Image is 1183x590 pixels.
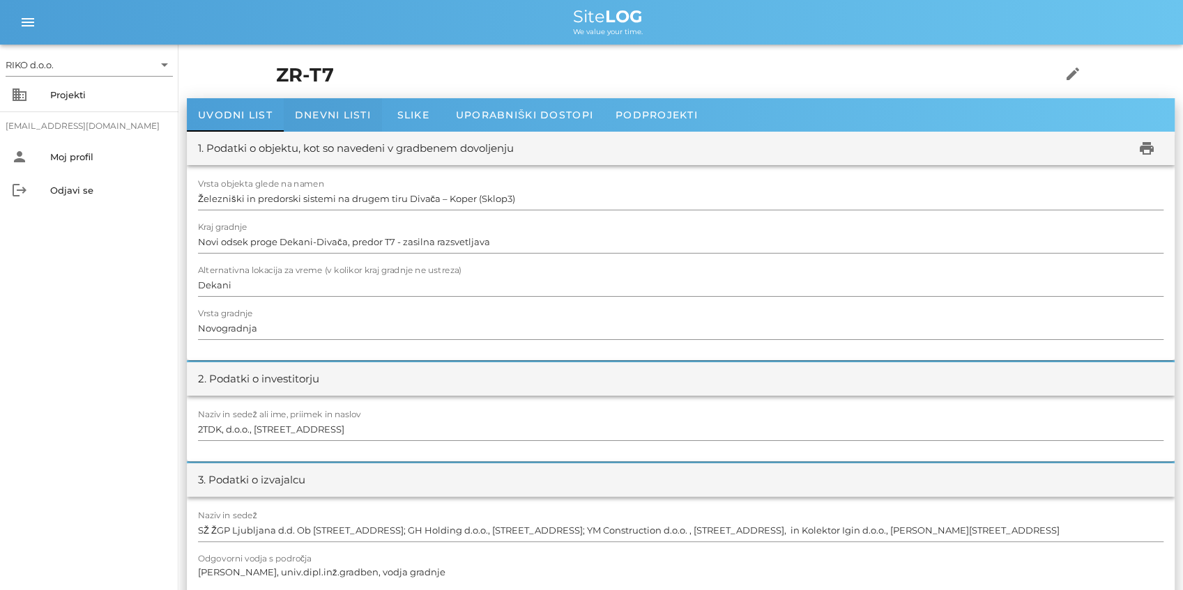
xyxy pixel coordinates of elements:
[6,59,54,71] div: RIKO d.o.o.
[50,151,167,162] div: Moj profil
[573,27,643,36] span: We value your time.
[20,14,36,31] i: menu
[616,109,698,121] span: Podprojekti
[198,141,514,157] div: 1. Podatki o objektu, kot so navedeni v gradbenem dovoljenju
[11,148,28,165] i: person
[1064,65,1081,82] i: edit
[1113,523,1183,590] iframe: Chat Widget
[156,56,173,73] i: arrow_drop_down
[50,89,167,100] div: Projekti
[1113,523,1183,590] div: Pripomoček za klepet
[198,309,253,319] label: Vrsta gradnje
[276,61,1018,90] h1: ZR-T7
[6,54,173,76] div: RIKO d.o.o.
[397,109,429,121] span: Slike
[11,182,28,199] i: logout
[573,6,643,26] span: Site
[198,554,312,564] label: Odgovorni vodja s področja
[295,109,371,121] span: Dnevni listi
[1138,140,1155,157] i: print
[198,472,305,488] div: 3. Podatki o izvajalcu
[198,265,461,276] label: Alternativna lokacija za vreme (v kolikor kraj gradnje ne ustreza)
[198,109,273,121] span: Uvodni list
[605,6,643,26] b: LOG
[198,222,247,233] label: Kraj gradnje
[198,511,257,521] label: Naziv in sedež
[11,86,28,103] i: business
[198,179,324,189] label: Vrsta objekta glede na namen
[456,109,593,121] span: Uporabniški dostopi
[50,185,167,196] div: Odjavi se
[198,410,361,420] label: Naziv in sedež ali ime, priimek in naslov
[198,371,319,387] div: 2. Podatki o investitorju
